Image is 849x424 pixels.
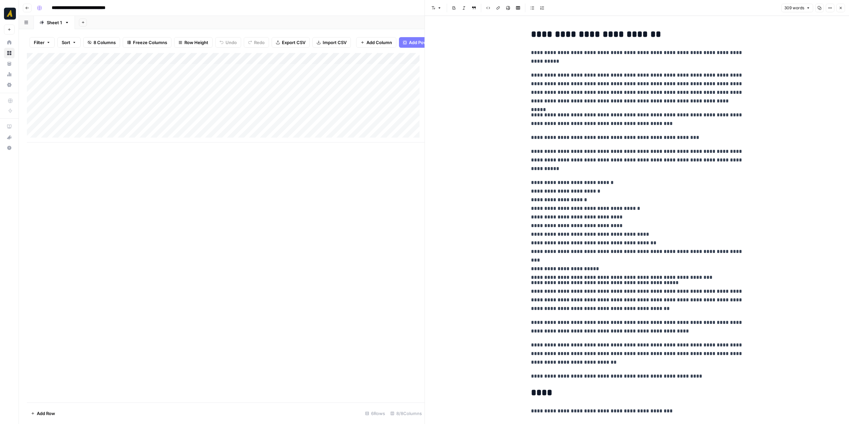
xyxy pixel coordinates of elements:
[4,48,15,58] a: Browse
[4,143,15,153] button: Help + Support
[4,8,16,20] img: Marketers in Demand Logo
[184,39,208,46] span: Row Height
[94,39,116,46] span: 8 Columns
[312,37,351,48] button: Import CSV
[62,39,70,46] span: Sort
[356,37,396,48] button: Add Column
[34,39,44,46] span: Filter
[215,37,241,48] button: Undo
[409,39,445,46] span: Add Power Agent
[226,39,237,46] span: Undo
[272,37,310,48] button: Export CSV
[4,69,15,80] a: Usage
[781,4,813,12] button: 309 words
[4,58,15,69] a: Your Data
[254,39,265,46] span: Redo
[323,39,347,46] span: Import CSV
[4,37,15,48] a: Home
[123,37,171,48] button: Freeze Columns
[362,408,388,419] div: 6 Rows
[399,37,449,48] button: Add Power Agent
[174,37,213,48] button: Row Height
[47,19,62,26] div: Sheet 1
[37,410,55,417] span: Add Row
[388,408,424,419] div: 8/8 Columns
[4,5,15,22] button: Workspace: Marketers in Demand
[366,39,392,46] span: Add Column
[4,121,15,132] a: AirOps Academy
[244,37,269,48] button: Redo
[34,16,75,29] a: Sheet 1
[282,39,305,46] span: Export CSV
[4,80,15,90] a: Settings
[57,37,81,48] button: Sort
[4,132,14,142] div: What's new?
[4,132,15,143] button: What's new?
[133,39,167,46] span: Freeze Columns
[27,408,59,419] button: Add Row
[30,37,55,48] button: Filter
[784,5,804,11] span: 309 words
[83,37,120,48] button: 8 Columns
